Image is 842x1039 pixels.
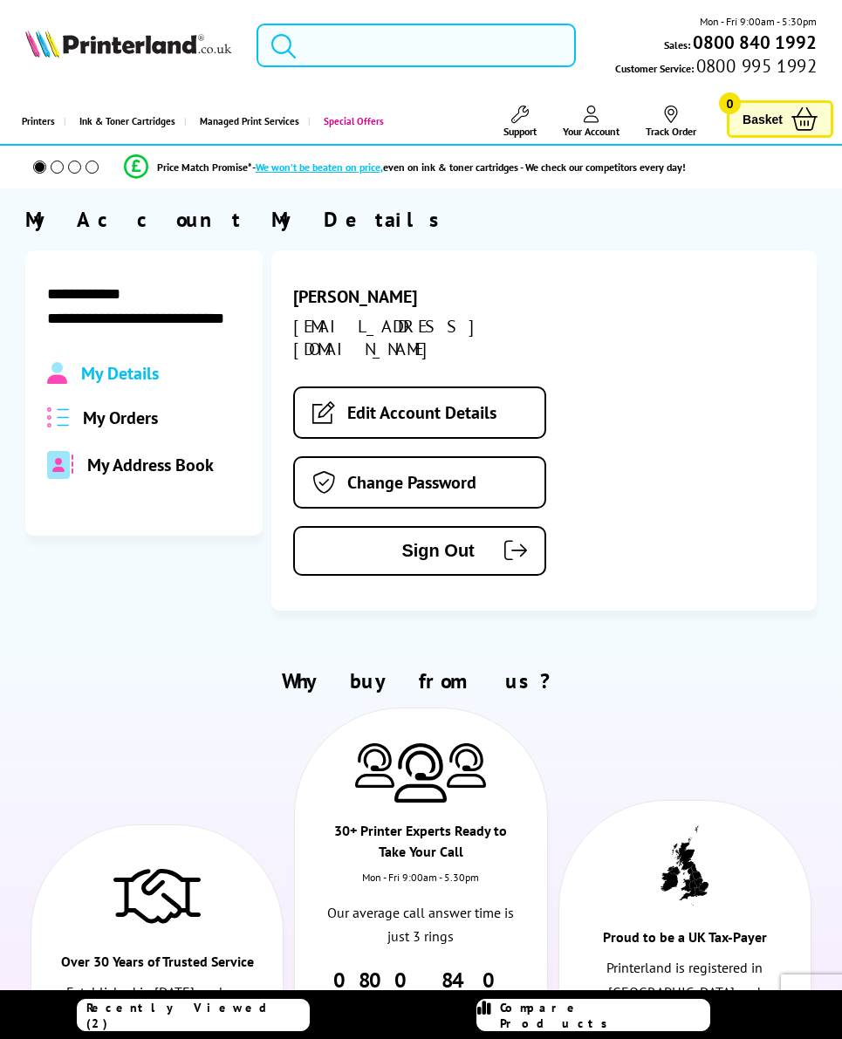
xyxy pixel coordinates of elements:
span: Compare Products [500,1000,709,1031]
a: Edit Account Details [293,386,546,439]
a: Printerland Logo [25,29,231,61]
a: Track Order [646,106,696,138]
a: Your Account [563,106,620,138]
img: Printer Experts [394,743,447,803]
a: Recently Viewed (2) [77,999,311,1031]
span: My Address Book [87,454,214,476]
span: 0 [719,92,741,114]
a: Support [503,106,537,138]
img: Printer Experts [355,743,394,788]
span: 0800 995 1992 [694,58,817,74]
span: Recently Viewed (2) [86,1000,310,1031]
span: Sales: [664,37,690,53]
div: My Account [25,206,263,233]
button: Sign Out [293,526,546,576]
h2: Why buy from us? [25,667,817,694]
div: [PERSON_NAME] [293,285,546,308]
img: all-order.svg [47,407,70,427]
li: modal_Promise [9,152,800,182]
a: Managed Print Services [184,99,308,144]
img: Printer Experts [447,743,486,788]
a: Basket 0 [727,100,833,138]
span: Support [503,125,537,138]
b: 0800 840 1992 [693,31,817,54]
div: My Details [271,206,817,233]
p: Our average call answer time is just 3 rings [320,901,522,948]
span: Ink & Toner Cartridges [79,99,175,144]
div: Mon - Fri 9:00am - 5.30pm [295,871,546,901]
img: Trusted Service [113,860,201,930]
span: We won’t be beaten on price, [256,161,383,174]
img: UK tax payer [661,825,709,906]
a: Change Password [293,456,546,509]
div: 30+ Printer Experts Ready to Take Your Call [320,820,522,871]
a: Printers [9,99,64,144]
a: Ink & Toner Cartridges [64,99,184,144]
a: 0800 840 1992 [333,967,508,1021]
span: My Details [81,362,159,385]
img: Profile.svg [47,362,67,385]
span: Basket [743,107,783,131]
span: Your Account [563,125,620,138]
img: Printerland Logo [25,29,231,58]
div: Over 30 Years of Trusted Service [57,951,258,981]
span: Customer Service: [615,58,817,77]
div: Proud to be a UK Tax-Payer [585,926,786,956]
span: Mon - Fri 9:00am - 5:30pm [700,13,817,30]
span: My Orders [83,407,158,429]
div: - even on ink & toner cartridges - We check our competitors every day! [252,161,686,174]
a: 0800 840 1992 [690,34,817,51]
a: Compare Products [476,999,710,1031]
img: address-book-duotone-solid.svg [47,451,73,479]
div: [EMAIL_ADDRESS][DOMAIN_NAME] [293,315,546,360]
span: Price Match Promise* [157,161,252,174]
span: Sign Out [321,541,475,561]
a: Special Offers [308,99,393,144]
